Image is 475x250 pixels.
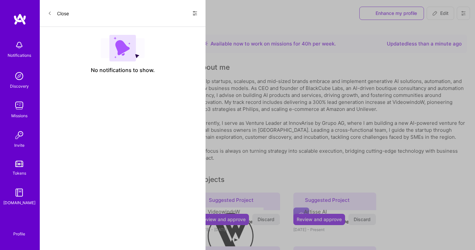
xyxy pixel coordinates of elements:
[13,99,26,112] img: teamwork
[13,186,26,199] img: guide book
[13,39,26,52] img: bell
[8,52,31,59] div: Notifications
[48,8,69,19] button: Close
[13,69,26,83] img: discovery
[15,161,23,167] img: tokens
[11,112,28,119] div: Missions
[14,142,25,149] div: Invite
[10,83,29,90] div: Discovery
[101,35,145,61] img: empty
[13,170,26,177] div: Tokens
[3,199,35,206] div: [DOMAIN_NAME]
[11,223,28,237] a: Profile
[13,230,25,237] div: Profile
[13,128,26,142] img: Invite
[13,13,27,25] img: logo
[91,67,155,74] span: No notifications to show.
